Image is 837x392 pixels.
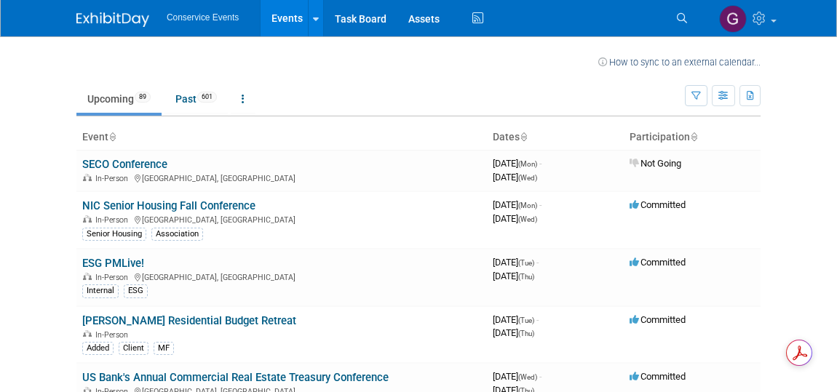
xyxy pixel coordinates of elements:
span: [DATE] [493,213,537,224]
div: Added [82,342,114,355]
span: [DATE] [493,199,542,210]
a: Sort by Start Date [520,131,527,143]
span: (Mon) [518,201,537,209]
span: (Thu) [518,329,534,337]
div: Client [119,342,148,355]
div: [GEOGRAPHIC_DATA], [GEOGRAPHIC_DATA] [82,213,481,225]
span: [DATE] [493,327,534,338]
span: - [536,257,539,268]
span: - [539,371,542,382]
a: SECO Conference [82,158,167,171]
a: US Bank's Annual Commercial Real Estate Treasury Conference [82,371,389,384]
span: (Wed) [518,215,537,223]
img: Gayle Reese [719,5,747,33]
span: - [536,314,539,325]
span: Committed [630,199,686,210]
span: (Tue) [518,259,534,267]
span: 89 [135,92,151,103]
span: In-Person [95,273,132,282]
img: In-Person Event [83,174,92,181]
span: - [539,158,542,169]
a: Past601 [164,85,228,113]
a: Sort by Participation Type [690,131,697,143]
span: Not Going [630,158,681,169]
a: Sort by Event Name [108,131,116,143]
div: Senior Housing [82,228,146,241]
span: [DATE] [493,371,542,382]
span: [DATE] [493,271,534,281]
span: [DATE] [493,172,537,183]
span: [DATE] [493,158,542,169]
span: (Thu) [518,273,534,281]
span: Committed [630,314,686,325]
div: Internal [82,284,119,297]
th: Participation [624,125,761,150]
span: Conservice Events [167,12,239,23]
a: ESG PMLive! [82,257,144,270]
span: (Wed) [518,174,537,182]
span: In-Person [95,330,132,340]
span: [DATE] [493,314,539,325]
div: MF [154,342,174,355]
th: Dates [487,125,624,150]
img: In-Person Event [83,273,92,280]
span: (Wed) [518,373,537,381]
span: Committed [630,371,686,382]
div: [GEOGRAPHIC_DATA], [GEOGRAPHIC_DATA] [82,271,481,282]
a: NIC Senior Housing Fall Conference [82,199,255,212]
span: - [539,199,542,210]
span: Committed [630,257,686,268]
span: 601 [197,92,217,103]
img: In-Person Event [83,215,92,223]
a: How to sync to an external calendar... [598,57,761,68]
span: In-Person [95,174,132,183]
div: Association [151,228,203,241]
a: [PERSON_NAME] Residential Budget Retreat [82,314,296,327]
span: In-Person [95,215,132,225]
span: (Mon) [518,160,537,168]
div: [GEOGRAPHIC_DATA], [GEOGRAPHIC_DATA] [82,172,481,183]
th: Event [76,125,487,150]
a: Upcoming89 [76,85,162,113]
div: ESG [124,284,148,297]
span: (Tue) [518,316,534,324]
span: [DATE] [493,257,539,268]
img: In-Person Event [83,330,92,337]
img: ExhibitDay [76,12,149,27]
